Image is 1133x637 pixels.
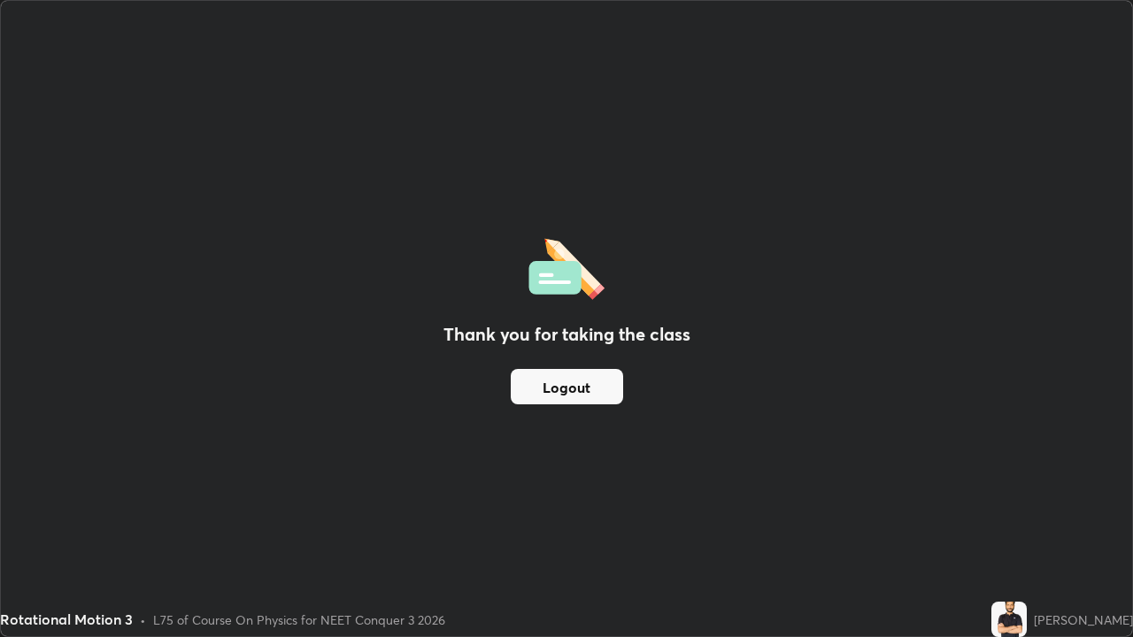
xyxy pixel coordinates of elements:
h2: Thank you for taking the class [443,321,690,348]
img: offlineFeedback.1438e8b3.svg [528,233,605,300]
button: Logout [511,369,623,404]
div: L75 of Course On Physics for NEET Conquer 3 2026 [153,610,445,629]
div: • [140,610,146,629]
img: 9b132aa6584040628f3b4db6e16b22c9.jpg [991,602,1027,637]
div: [PERSON_NAME] [1034,610,1133,629]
